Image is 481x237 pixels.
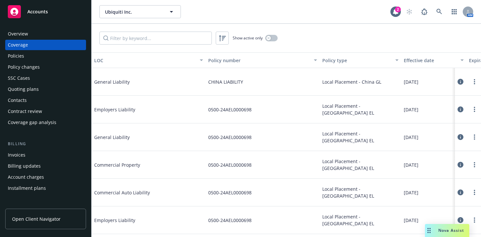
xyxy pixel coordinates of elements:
[208,78,243,85] span: CHINA LIABILITY
[322,57,391,64] div: Policy type
[404,106,418,113] span: [DATE]
[208,189,252,196] span: 0500-24AEL0000698
[322,78,381,85] span: Local Placement - China GL
[471,78,478,86] a: more
[8,29,28,39] div: Overview
[99,32,212,45] input: Filter by keyword...
[5,141,86,147] div: Billing
[5,183,86,193] a: Installment plans
[322,103,399,116] span: Local Placement - [GEOGRAPHIC_DATA] EL
[404,134,418,141] span: [DATE]
[403,5,416,18] a: Start snowing
[208,106,252,113] span: 0500-24AEL0000698
[8,106,42,117] div: Contract review
[471,161,478,169] a: more
[5,73,86,83] a: SSC Cases
[471,105,478,113] a: more
[322,213,399,227] span: Local Placement - [GEOGRAPHIC_DATA] EL
[94,217,192,224] span: Employers Liability
[206,52,320,68] button: Policy number
[448,5,461,18] a: Switch app
[94,106,192,113] span: Employers Liability
[94,161,192,168] span: Commercial Property
[8,62,40,72] div: Policy changes
[5,29,86,39] a: Overview
[27,9,48,14] span: Accounts
[8,150,25,160] div: Invoices
[395,7,401,12] div: 2
[433,5,446,18] a: Search
[94,78,192,85] span: General Liability
[208,57,310,64] div: Policy number
[233,35,263,41] span: Show active only
[8,40,28,50] div: Coverage
[418,5,431,18] a: Report a Bug
[5,161,86,171] a: Billing updates
[404,78,418,85] span: [DATE]
[99,5,181,18] button: Ubiquiti Inc.
[401,52,466,68] button: Effective date
[5,172,86,182] a: Account charges
[94,134,192,141] span: General Liability
[471,188,478,196] a: more
[94,57,196,64] div: LOC
[105,8,161,15] span: Ubiquiti Inc.
[471,216,478,224] a: more
[5,51,86,61] a: Policies
[320,52,401,68] button: Policy type
[5,95,86,105] a: Contacts
[404,161,418,168] span: [DATE]
[8,172,44,182] div: Account charges
[8,117,56,128] div: Coverage gap analysis
[208,134,252,141] span: 0500-24AEL0000698
[471,133,478,141] a: more
[425,224,469,237] button: Nova Assist
[404,217,418,224] span: [DATE]
[5,117,86,128] a: Coverage gap analysis
[8,183,46,193] div: Installment plans
[94,189,192,196] span: Commercial Auto Liability
[208,161,252,168] span: 0500-24AEL0000698
[425,224,433,237] div: Drag to move
[5,84,86,94] a: Quoting plans
[208,217,252,224] span: 0500-24AEL0000698
[5,3,86,21] a: Accounts
[438,228,464,233] span: Nova Assist
[404,189,418,196] span: [DATE]
[8,161,41,171] div: Billing updates
[404,57,457,64] div: Effective date
[322,186,399,199] span: Local Placement - [GEOGRAPHIC_DATA] EL
[322,158,399,172] span: Local Placement - [GEOGRAPHIC_DATA] EL
[12,216,61,222] span: Open Client Navigator
[8,95,27,105] div: Contacts
[5,62,86,72] a: Policy changes
[8,84,39,94] div: Quoting plans
[5,40,86,50] a: Coverage
[8,73,30,83] div: SSC Cases
[5,150,86,160] a: Invoices
[8,51,24,61] div: Policies
[5,106,86,117] a: Contract review
[322,130,399,144] span: Local Placement - [GEOGRAPHIC_DATA] EL
[92,52,206,68] button: LOC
